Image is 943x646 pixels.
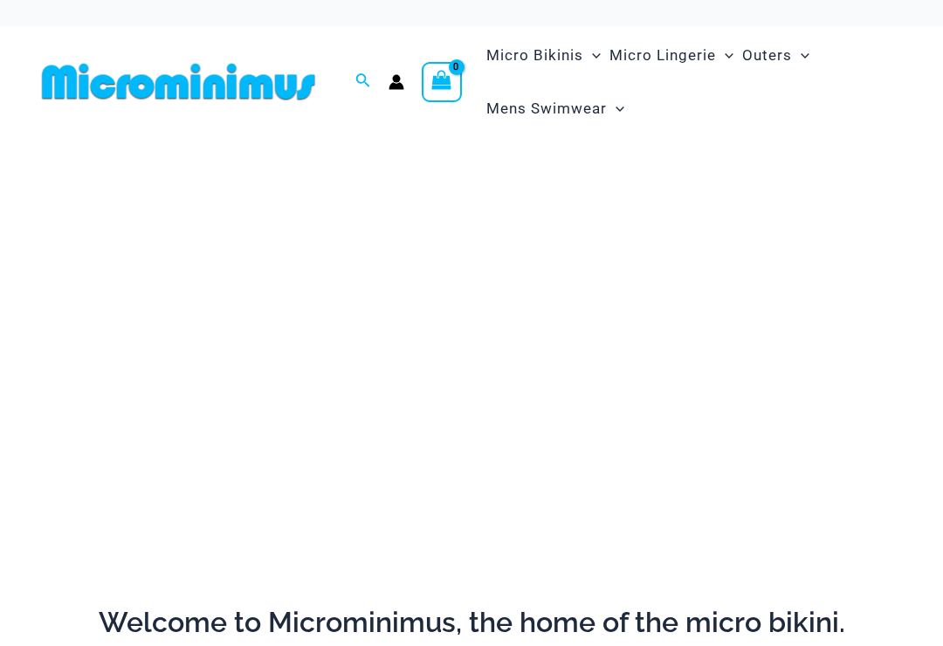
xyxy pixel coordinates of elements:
span: Outers [742,33,792,78]
span: Menu Toggle [716,33,733,78]
a: Micro BikinisMenu ToggleMenu Toggle [482,29,605,82]
span: Menu Toggle [792,33,809,78]
h2: Welcome to Microminimus, the home of the micro bikini. [48,604,895,641]
span: Menu Toggle [607,86,624,131]
span: Mens Swimwear [486,86,607,131]
a: OutersMenu ToggleMenu Toggle [738,29,814,82]
a: Micro LingerieMenu ToggleMenu Toggle [605,29,738,82]
a: Mens SwimwearMenu ToggleMenu Toggle [482,82,629,135]
nav: Site Navigation [479,26,908,138]
a: Search icon link [355,71,371,93]
span: Micro Bikinis [486,33,583,78]
a: View Shopping Cart, empty [422,62,462,102]
a: Account icon link [389,74,404,90]
span: Menu Toggle [583,33,601,78]
span: Micro Lingerie [609,33,716,78]
img: MM SHOP LOGO FLAT [35,62,322,101]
